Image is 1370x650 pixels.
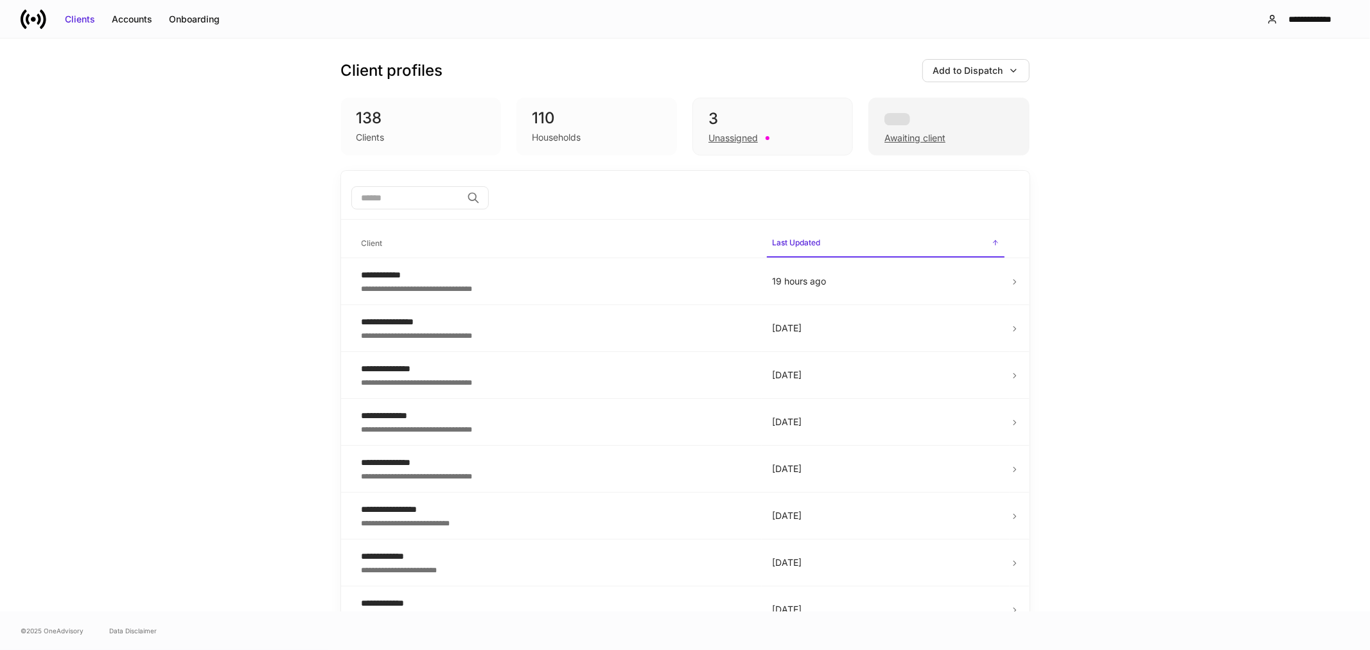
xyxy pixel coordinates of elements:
button: Clients [57,9,103,30]
p: 19 hours ago [772,275,999,288]
p: [DATE] [772,322,999,335]
p: [DATE] [772,603,999,616]
p: [DATE] [772,369,999,382]
span: Last Updated [767,230,1005,258]
h3: Client profiles [341,60,443,81]
div: Unassigned [708,132,758,145]
div: Clients [356,131,385,144]
span: Client [356,231,757,257]
h6: Client [362,237,383,249]
button: Add to Dispatch [922,59,1030,82]
div: Households [532,131,581,144]
div: 3Unassigned [692,98,853,155]
div: Awaiting client [884,132,945,145]
p: [DATE] [772,509,999,522]
div: Clients [65,13,95,26]
span: © 2025 OneAdvisory [21,626,83,636]
button: Onboarding [161,9,228,30]
p: [DATE] [772,556,999,569]
div: Onboarding [169,13,220,26]
div: Awaiting client [868,98,1029,155]
p: [DATE] [772,416,999,428]
div: 3 [708,109,837,129]
p: [DATE] [772,462,999,475]
h6: Last Updated [772,236,820,249]
button: Accounts [103,9,161,30]
div: Add to Dispatch [933,64,1003,77]
div: 138 [356,108,486,128]
div: 110 [532,108,662,128]
a: Data Disclaimer [109,626,157,636]
div: Accounts [112,13,152,26]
